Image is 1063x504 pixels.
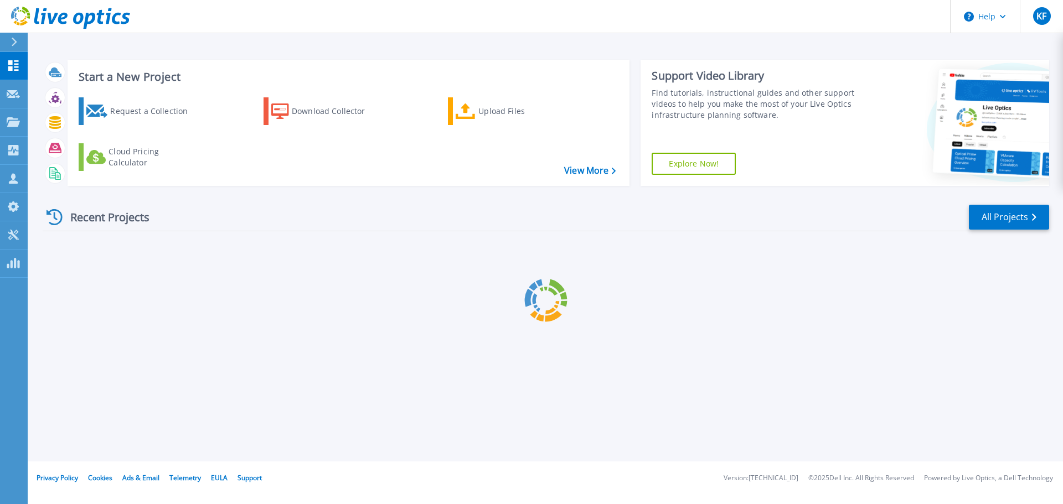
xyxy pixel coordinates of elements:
li: Version: [TECHNICAL_ID] [724,475,798,482]
a: Request a Collection [79,97,202,125]
h3: Start a New Project [79,71,616,83]
a: Cloud Pricing Calculator [79,143,202,171]
div: Upload Files [478,100,567,122]
a: Support [238,473,262,482]
a: All Projects [969,205,1049,230]
a: Privacy Policy [37,473,78,482]
div: Cloud Pricing Calculator [109,146,197,168]
a: Ads & Email [122,473,159,482]
a: EULA [211,473,228,482]
div: Recent Projects [43,204,164,231]
li: Powered by Live Optics, a Dell Technology [924,475,1053,482]
div: Find tutorials, instructional guides and other support videos to help you make the most of your L... [652,87,860,121]
a: View More [564,165,616,176]
a: Download Collector [264,97,387,125]
a: Cookies [88,473,112,482]
a: Upload Files [448,97,571,125]
span: KF [1036,12,1046,20]
div: Support Video Library [652,69,860,83]
div: Request a Collection [110,100,199,122]
li: © 2025 Dell Inc. All Rights Reserved [808,475,914,482]
a: Explore Now! [652,153,736,175]
div: Download Collector [292,100,380,122]
a: Telemetry [169,473,201,482]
